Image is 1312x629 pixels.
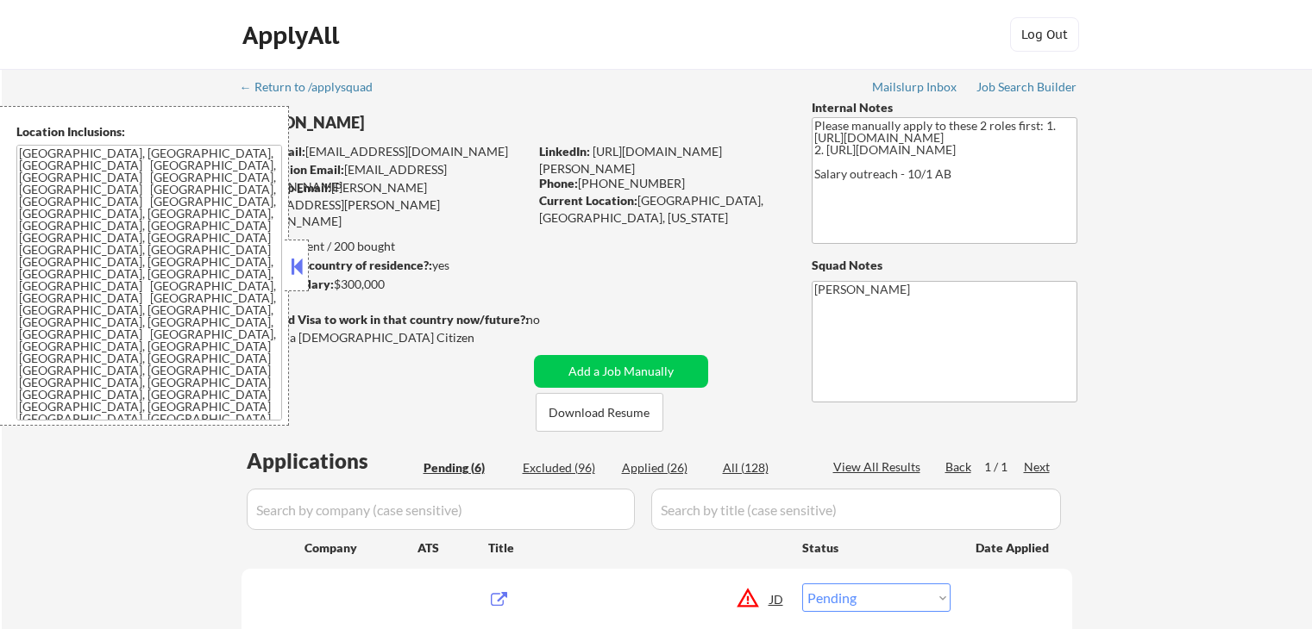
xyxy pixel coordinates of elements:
div: [GEOGRAPHIC_DATA], [GEOGRAPHIC_DATA], [US_STATE] [539,192,783,226]
a: Mailslurp Inbox [872,80,958,97]
button: Log Out [1010,17,1079,52]
div: Excluded (96) [523,459,609,476]
div: Back [945,458,973,476]
div: Pending (6) [424,459,510,476]
a: [URL][DOMAIN_NAME][PERSON_NAME] [539,144,722,176]
div: Yes, I am a [DEMOGRAPHIC_DATA] Citizen [242,329,533,346]
div: Location Inclusions: [16,123,282,140]
input: Search by company (case sensitive) [247,489,635,530]
div: no [526,311,575,328]
div: [PERSON_NAME] [242,112,596,134]
div: Mailslurp Inbox [872,81,958,93]
button: Add a Job Manually [534,355,708,388]
input: Search by title (case sensitive) [651,489,1061,530]
div: 1 / 1 [984,458,1024,476]
strong: Can work in country of residence?: [241,258,432,272]
div: $300,000 [241,276,528,293]
div: Applied (26) [622,459,708,476]
div: [PERSON_NAME][EMAIL_ADDRESS][PERSON_NAME][DOMAIN_NAME] [242,179,528,230]
div: Title [488,539,786,557]
div: ← Return to /applysquad [240,81,389,93]
div: yes [241,257,523,274]
div: [EMAIL_ADDRESS][DOMAIN_NAME] [242,143,528,160]
div: Company [304,539,417,557]
a: Job Search Builder [976,80,1077,97]
div: Squad Notes [812,257,1077,274]
strong: Will need Visa to work in that country now/future?: [242,312,529,327]
button: warning_amber [736,586,760,610]
div: All (128) [723,459,809,476]
div: 26 sent / 200 bought [241,238,528,255]
div: Job Search Builder [976,81,1077,93]
strong: LinkedIn: [539,144,590,159]
div: Date Applied [976,539,1051,557]
strong: Phone: [539,176,578,190]
div: ATS [417,539,488,557]
div: [PHONE_NUMBER] [539,175,783,192]
a: ← Return to /applysquad [240,80,389,97]
strong: Current Location: [539,193,637,208]
div: JD [769,583,786,614]
div: Applications [247,451,417,471]
div: Internal Notes [812,99,1077,116]
button: Download Resume [536,393,663,432]
div: [EMAIL_ADDRESS][DOMAIN_NAME] [242,161,528,195]
div: Next [1024,458,1051,476]
div: View All Results [833,458,926,476]
div: ApplyAll [242,21,344,50]
div: Status [802,532,951,563]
